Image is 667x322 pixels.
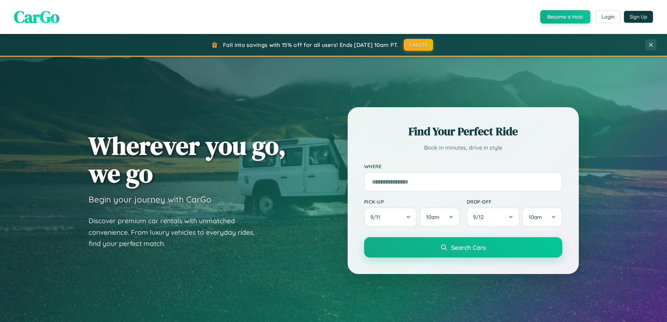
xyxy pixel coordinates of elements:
[364,199,460,205] label: Pick-up
[89,132,286,187] h1: Wherever you go, we go
[540,10,590,23] button: Become a Host
[89,215,264,249] p: Discover premium car rentals with unmatched convenience. From luxury vehicles to everyday rides, ...
[473,214,487,220] span: 9 / 12
[364,143,562,153] p: Book in minutes, drive in style
[451,244,486,251] span: Search Cars
[529,214,542,220] span: 10am
[467,207,520,227] button: 9/12
[420,207,459,227] button: 10am
[223,41,398,48] span: Fall into savings with 15% off for all users! Ends [DATE] 10am PT.
[522,207,562,227] button: 10am
[596,11,620,23] button: Login
[467,199,562,205] label: Drop-off
[364,163,562,169] label: Where
[426,214,439,220] span: 10am
[14,5,60,28] span: CarGo
[364,124,562,139] h2: Find Your Perfect Ride
[370,214,384,220] span: 9 / 11
[89,194,211,205] h3: Begin your journey with CarGo
[404,39,433,51] button: FALL15
[624,11,653,23] button: Sign Up
[364,207,417,227] button: 9/11
[364,237,562,258] button: Search Cars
